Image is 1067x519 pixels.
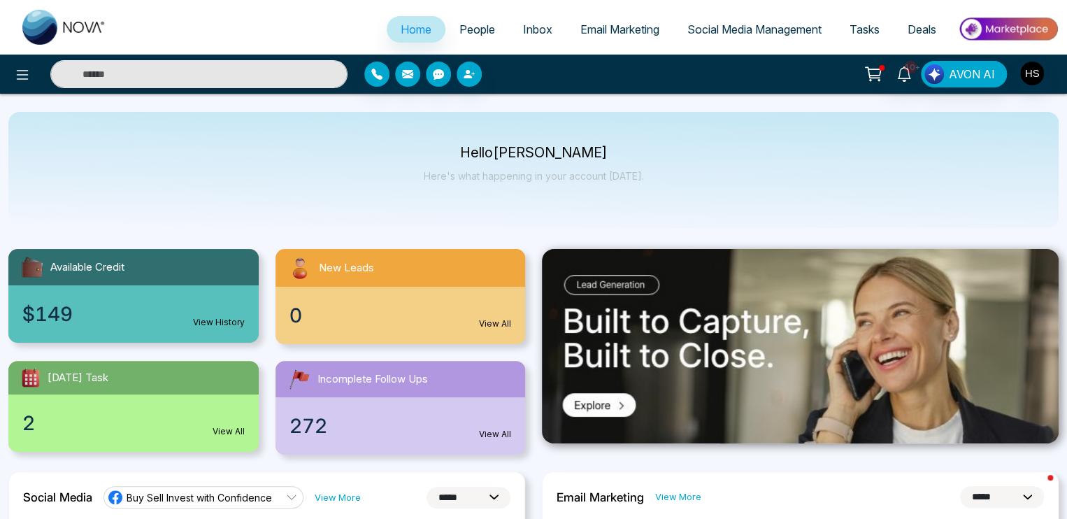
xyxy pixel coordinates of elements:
[557,490,644,504] h2: Email Marketing
[127,491,272,504] span: Buy Sell Invest with Confidence
[1020,62,1044,85] img: User Avatar
[479,318,511,330] a: View All
[50,259,124,276] span: Available Credit
[673,16,836,43] a: Social Media Management
[509,16,566,43] a: Inbox
[924,64,944,84] img: Lead Flow
[580,22,659,36] span: Email Marketing
[542,249,1059,443] img: .
[904,61,917,73] span: 10+
[908,22,936,36] span: Deals
[957,13,1059,45] img: Market-place.gif
[850,22,880,36] span: Tasks
[193,316,245,329] a: View History
[401,22,431,36] span: Home
[23,490,92,504] h2: Social Media
[287,367,312,392] img: followUps.svg
[921,61,1007,87] button: AVON AI
[267,361,534,455] a: Incomplete Follow Ups272View All
[655,490,701,504] a: View More
[445,16,509,43] a: People
[20,367,42,389] img: todayTask.svg
[20,255,45,280] img: availableCredit.svg
[566,16,673,43] a: Email Marketing
[317,371,428,388] span: Incomplete Follow Ups
[424,170,644,182] p: Here's what happening in your account [DATE].
[894,16,950,43] a: Deals
[1019,471,1053,505] iframe: Intercom live chat
[836,16,894,43] a: Tasks
[267,249,534,344] a: New Leads0View All
[289,301,302,330] span: 0
[887,61,921,85] a: 10+
[22,299,73,329] span: $149
[387,16,445,43] a: Home
[319,260,374,276] span: New Leads
[213,425,245,438] a: View All
[424,147,644,159] p: Hello [PERSON_NAME]
[48,370,108,386] span: [DATE] Task
[315,491,361,504] a: View More
[479,428,511,441] a: View All
[687,22,822,36] span: Social Media Management
[459,22,495,36] span: People
[523,22,552,36] span: Inbox
[289,411,327,441] span: 272
[22,408,35,438] span: 2
[287,255,313,281] img: newLeads.svg
[22,10,106,45] img: Nova CRM Logo
[949,66,995,83] span: AVON AI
